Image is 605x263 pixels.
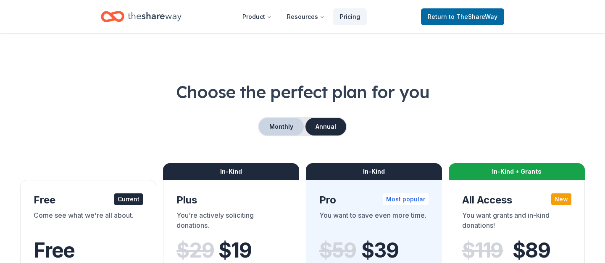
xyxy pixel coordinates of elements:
[218,239,251,262] span: $ 19
[383,193,429,205] div: Most popular
[333,8,367,25] a: Pricing
[551,193,571,205] div: New
[421,8,504,25] a: Returnto TheShareWay
[236,8,279,25] button: Product
[361,239,398,262] span: $ 39
[319,210,429,234] div: You want to save even more time.
[428,12,497,22] span: Return
[176,193,286,207] div: Plus
[280,8,331,25] button: Resources
[259,118,304,135] button: Monthly
[34,238,75,263] span: Free
[114,193,143,205] div: Current
[449,163,585,180] div: In-Kind + Grants
[319,193,429,207] div: Pro
[34,193,143,207] div: Free
[306,163,442,180] div: In-Kind
[34,210,143,234] div: Come see what we're all about.
[163,163,299,180] div: In-Kind
[513,239,550,262] span: $ 89
[462,193,571,207] div: All Access
[101,7,181,26] a: Home
[20,80,585,104] h1: Choose the perfect plan for you
[305,118,346,135] button: Annual
[449,13,497,20] span: to TheShareWay
[462,210,571,234] div: You want grants and in-kind donations!
[236,7,367,26] nav: Main
[176,210,286,234] div: You're actively soliciting donations.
